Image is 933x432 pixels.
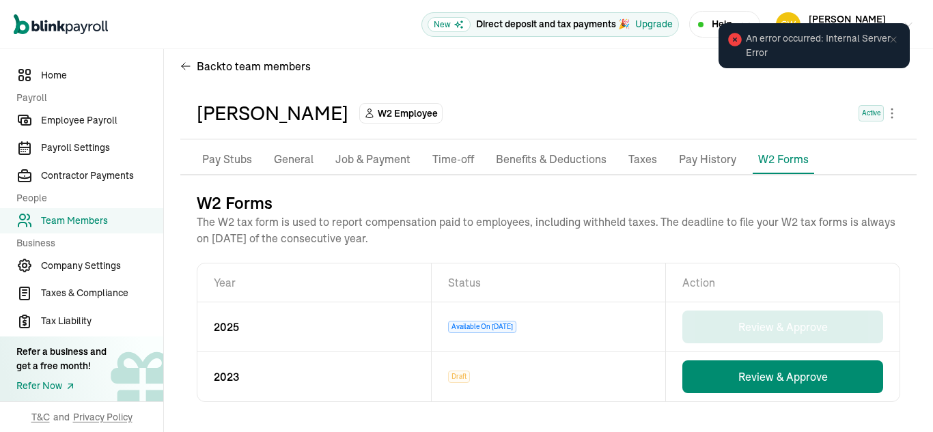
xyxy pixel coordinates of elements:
p: Job & Payment [335,151,410,169]
td: 2023 [197,352,432,401]
nav: Global [14,5,108,44]
span: Privacy Policy [73,410,133,424]
p: Direct deposit and tax payments 🎉 [476,17,630,31]
span: New [428,17,471,32]
p: Pay Stubs [202,151,252,169]
span: Available On [DATE] [448,321,516,333]
div: [PERSON_NAME] [197,99,348,128]
p: Time-off [432,151,474,169]
p: W2 Forms [758,151,809,167]
span: Draft [448,371,470,383]
button: [PERSON_NAME]CLWCONSULTING LLC [770,8,919,42]
p: Taxes [628,151,657,169]
span: to team members [222,58,311,74]
span: Payroll [16,91,155,105]
span: Back [197,58,311,74]
p: General [274,151,314,169]
span: An error occurred: Internal Server Error [746,31,896,60]
span: People [16,191,155,205]
span: Team Members [41,214,163,228]
p: Benefits & Deductions [496,151,607,169]
span: Company Settings [41,259,163,273]
button: Backto team members [180,50,311,83]
span: Contractor Payments [41,169,163,183]
span: Payroll Settings [41,141,163,155]
span: Employee Payroll [41,113,163,128]
span: Tax Liability [41,314,163,328]
a: Refer Now [16,379,107,393]
div: Chat Widget [865,366,933,432]
span: Active [859,105,884,121]
p: The W2 tax form is used to report compensation paid to employees, including withheld taxes. The d... [197,214,900,246]
span: Home [41,68,163,83]
span: T&C [31,410,50,424]
button: Review & Approve [682,311,883,343]
button: Review & Approve [682,360,883,393]
td: 2025 [197,302,432,351]
span: Taxes & Compliance [41,286,163,300]
span: Business [16,236,155,250]
button: Upgrade [635,17,673,31]
iframe: To enrich screen reader interactions, please activate Accessibility in Grammarly extension settings [865,366,933,432]
button: Help [689,11,760,38]
div: Refer a business and get a free month! [16,345,107,373]
p: Pay History [679,151,736,169]
th: Status [432,263,666,302]
th: Year [197,263,432,302]
span: W2 Employee [378,106,438,120]
h3: W2 Forms [197,192,900,214]
th: Action [666,263,900,302]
